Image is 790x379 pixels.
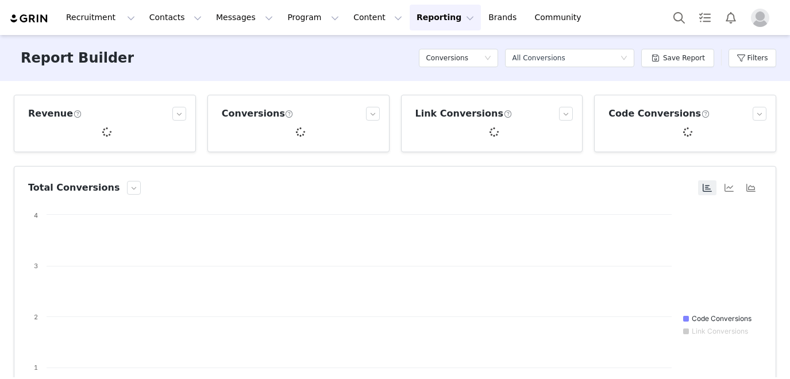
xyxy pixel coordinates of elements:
[528,5,594,30] a: Community
[751,9,769,27] img: placeholder-profile.jpg
[692,5,718,30] a: Tasks
[608,107,710,121] h3: Code Conversions
[729,49,776,67] button: Filters
[21,48,134,68] h3: Report Builder
[346,5,409,30] button: Content
[34,211,38,219] text: 4
[512,49,565,67] div: All Conversions
[34,313,38,321] text: 2
[666,5,692,30] button: Search
[481,5,527,30] a: Brands
[142,5,209,30] button: Contacts
[426,49,468,67] h5: Conversions
[692,314,752,323] text: Code Conversions
[744,9,781,27] button: Profile
[34,363,38,372] text: 1
[222,107,294,121] h3: Conversions
[484,55,491,63] i: icon: down
[641,49,714,67] button: Save Report
[209,5,280,30] button: Messages
[718,5,743,30] button: Notifications
[410,5,481,30] button: Reporting
[280,5,346,30] button: Program
[415,107,512,121] h3: Link Conversions
[9,13,49,24] img: grin logo
[621,55,627,63] i: icon: down
[692,327,748,335] text: Link Conversions
[59,5,142,30] button: Recruitment
[34,262,38,270] text: 3
[28,107,82,121] h3: Revenue
[28,181,120,195] h3: Total Conversions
